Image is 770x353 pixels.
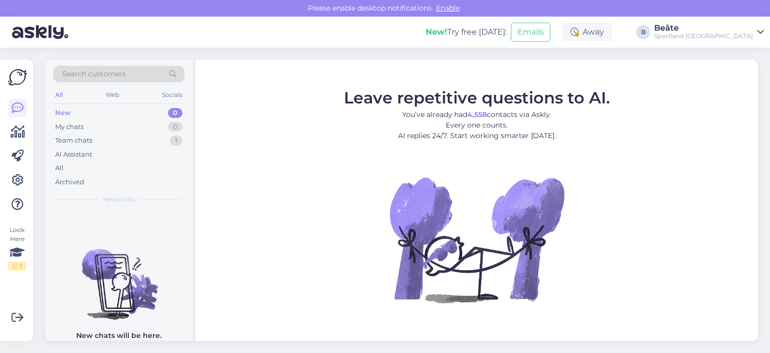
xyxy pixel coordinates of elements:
[55,108,71,118] div: New
[654,32,753,40] div: Sportland [GEOGRAPHIC_DATA]
[344,88,610,107] span: Leave repetitive questions to AI.
[562,23,612,41] div: Away
[53,88,65,101] div: All
[344,109,610,141] p: You’ve already had contacts via Askly. Every one counts. AI replies 24/7. Start working smarter [...
[45,231,192,321] img: No chats
[160,88,184,101] div: Socials
[426,26,507,38] div: Try free [DATE]:
[62,69,126,79] span: Search customers
[170,136,182,146] div: 1
[76,330,161,341] p: New chats will be here.
[8,262,26,271] div: 2 / 3
[636,25,650,39] div: B
[168,122,182,132] div: 0
[511,23,550,42] button: Emails
[104,88,121,101] div: Web
[55,150,92,160] div: AI Assistant
[8,225,26,271] div: Look Here
[55,177,84,187] div: Archived
[55,136,92,146] div: Team chats
[168,108,182,118] div: 0
[8,68,27,87] img: Askly Logo
[654,24,764,40] a: BeāteSportland [GEOGRAPHIC_DATA]
[654,24,753,32] div: Beāte
[426,27,447,37] b: New!
[467,110,487,119] b: 4,558
[55,122,84,132] div: My chats
[103,195,135,204] span: New chats
[387,149,567,330] img: No Chat active
[55,163,64,173] div: All
[433,4,463,13] span: Enable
